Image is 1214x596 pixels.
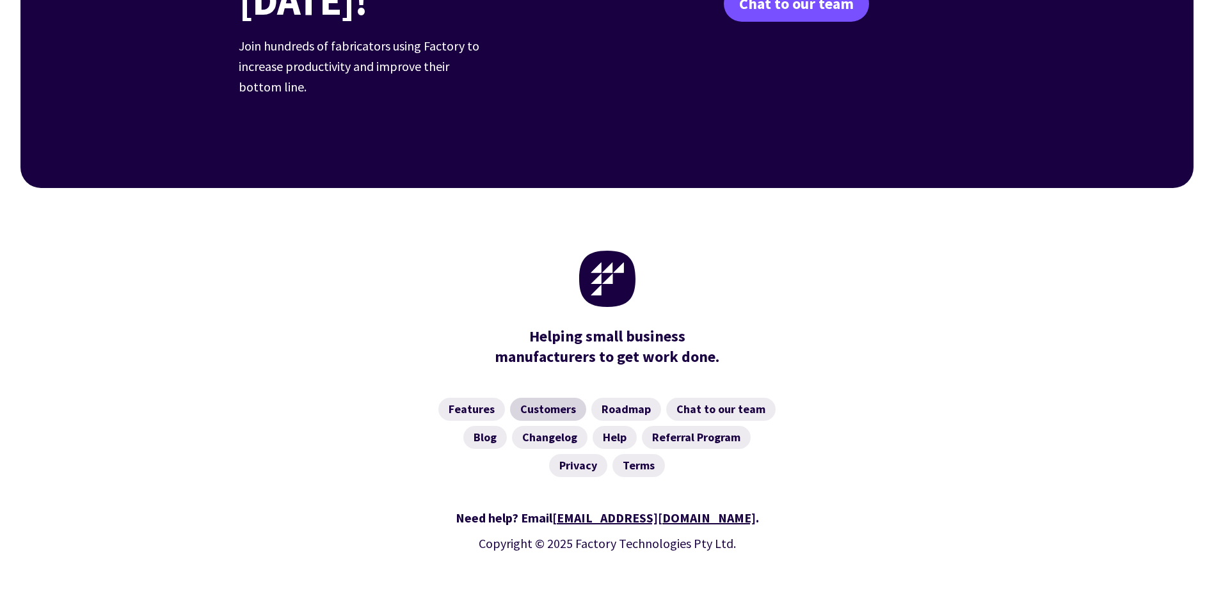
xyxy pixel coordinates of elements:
[1001,458,1214,596] iframe: Chat Widget
[642,426,751,449] a: Referral Program
[512,426,587,449] a: Changelog
[438,398,505,421] a: Features
[529,326,685,347] mark: Helping small business
[549,454,607,477] a: Privacy
[463,426,507,449] a: Blog
[510,398,586,421] a: Customers
[239,508,976,528] div: Need help? Email .
[239,36,488,97] p: Join hundreds of fabricators using Factory to increase productivity and improve their bottom line.
[489,326,726,367] div: manufacturers to get work done.
[552,510,756,526] a: [EMAIL_ADDRESS][DOMAIN_NAME]
[239,533,976,554] p: Copyright © 2025 Factory Technologies Pty Ltd.
[239,398,976,477] nav: Footer Navigation
[612,454,665,477] a: Terms
[666,398,776,421] a: Chat to our team
[591,398,661,421] a: Roadmap
[593,426,637,449] a: Help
